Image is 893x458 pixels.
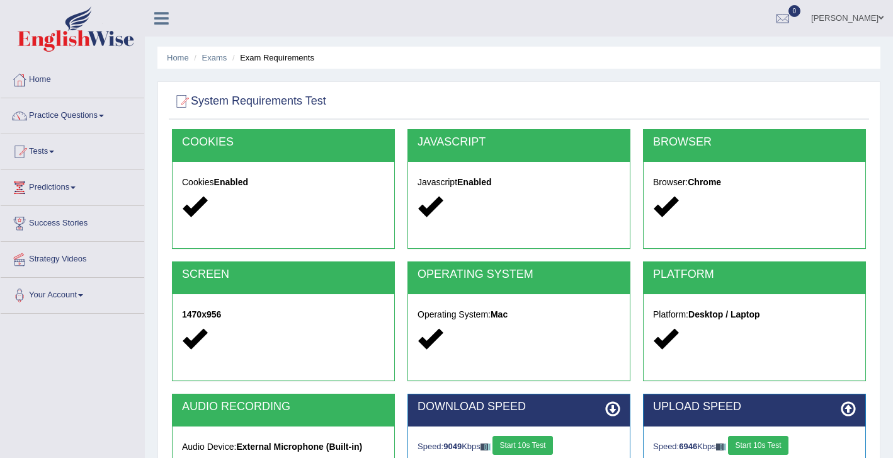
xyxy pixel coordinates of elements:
strong: Enabled [214,177,248,187]
strong: External Microphone (Built-in) [236,442,362,452]
h5: Operating System: [418,310,620,319]
button: Start 10s Test [492,436,552,455]
img: ajax-loader-fb-connection.gif [481,444,491,450]
img: ajax-loader-fb-connection.gif [716,444,726,450]
a: Home [1,62,144,94]
div: Speed: Kbps [653,436,856,458]
a: Your Account [1,278,144,309]
strong: Enabled [457,177,491,187]
a: Exams [202,53,227,62]
h2: JAVASCRIPT [418,136,620,149]
h5: Cookies [182,178,385,187]
h5: Platform: [653,310,856,319]
a: Predictions [1,170,144,202]
strong: Chrome [688,177,721,187]
h2: System Requirements Test [172,92,326,111]
strong: Mac [491,309,508,319]
button: Start 10s Test [728,436,788,455]
h2: UPLOAD SPEED [653,401,856,413]
h5: Audio Device: [182,442,385,452]
li: Exam Requirements [229,52,314,64]
h5: Javascript [418,178,620,187]
h2: DOWNLOAD SPEED [418,401,620,413]
span: 0 [788,5,801,17]
h2: OPERATING SYSTEM [418,268,620,281]
a: Practice Questions [1,98,144,130]
h2: PLATFORM [653,268,856,281]
strong: 6946 [679,442,697,451]
h2: BROWSER [653,136,856,149]
strong: 1470x956 [182,309,221,319]
h2: AUDIO RECORDING [182,401,385,413]
div: Speed: Kbps [418,436,620,458]
a: Tests [1,134,144,166]
strong: Desktop / Laptop [688,309,760,319]
h2: SCREEN [182,268,385,281]
a: Home [167,53,189,62]
h2: COOKIES [182,136,385,149]
a: Strategy Videos [1,242,144,273]
strong: 9049 [443,442,462,451]
h5: Browser: [653,178,856,187]
a: Success Stories [1,206,144,238]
